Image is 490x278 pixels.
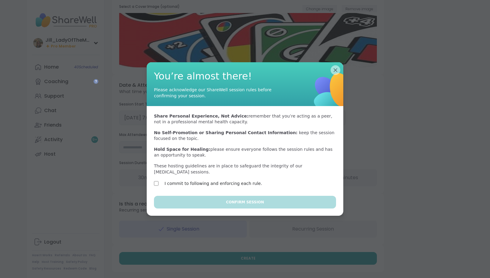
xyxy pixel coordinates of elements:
[165,180,262,187] label: I commit to following and enforcing each rule.
[93,79,98,84] iframe: Spotlight
[154,114,249,118] b: Share Personal Experience, Not Advice:
[154,130,336,142] p: keep the session focused on the topic.
[154,113,336,125] p: remember that you’re acting as a peer, not in a professional mental health capacity.
[154,69,336,83] span: You’re almost there!
[154,147,336,158] p: please ensure everyone follows the session rules and has an opportunity to speak.
[226,199,264,205] span: Confirm Session
[154,196,336,208] button: Confirm Session
[154,130,298,135] b: No Self-Promotion or Sharing Personal Contact Information:
[154,147,211,152] b: Hold Space for Healing:
[291,51,373,134] img: ShareWell Logomark
[154,163,336,175] p: These hosting guidelines are in place to safeguard the integrity of our [MEDICAL_DATA] sessions.
[154,87,275,99] div: Please acknowledge our ShareWell session rules before confirming your session.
